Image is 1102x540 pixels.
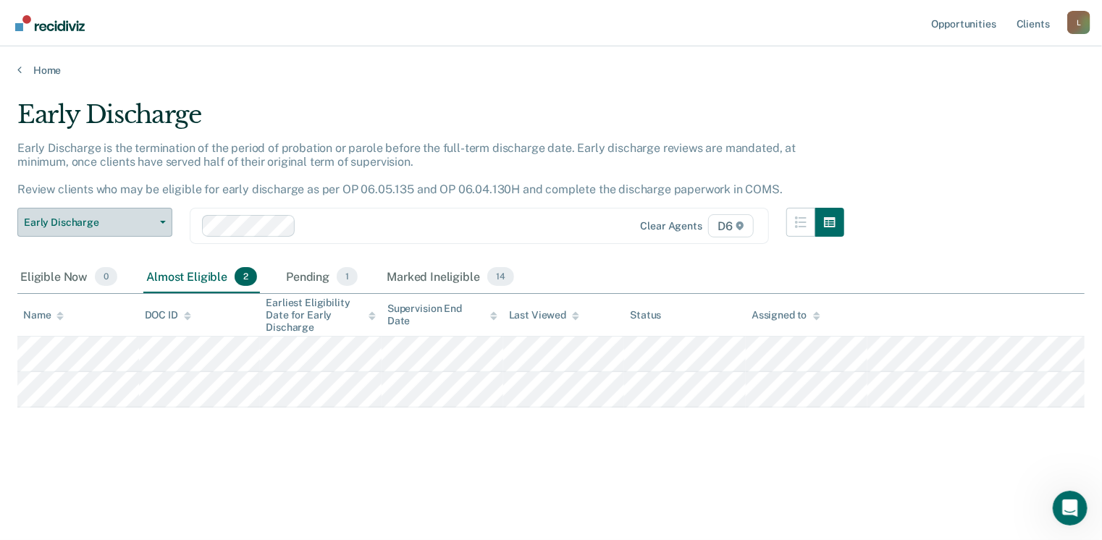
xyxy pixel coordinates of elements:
[15,15,85,31] img: Recidiviz
[387,303,497,327] div: Supervision End Date
[17,100,844,141] div: Early Discharge
[1067,11,1090,34] button: Profile dropdown button
[509,309,579,321] div: Last Viewed
[17,208,172,237] button: Early Discharge
[641,220,702,232] div: Clear agents
[17,64,1085,77] a: Home
[95,267,117,286] span: 0
[708,214,754,237] span: D6
[235,267,257,286] span: 2
[143,261,260,293] div: Almost Eligible2
[337,267,358,286] span: 1
[487,267,514,286] span: 14
[1067,11,1090,34] div: L
[752,309,820,321] div: Assigned to
[145,309,191,321] div: DOC ID
[1053,491,1088,526] iframe: Intercom live chat
[384,261,516,293] div: Marked Ineligible14
[17,261,120,293] div: Eligible Now0
[630,309,661,321] div: Status
[17,141,796,197] p: Early Discharge is the termination of the period of probation or parole before the full-term disc...
[283,261,361,293] div: Pending1
[266,297,376,333] div: Earliest Eligibility Date for Early Discharge
[24,216,154,229] span: Early Discharge
[23,309,64,321] div: Name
